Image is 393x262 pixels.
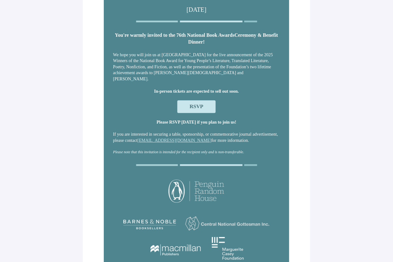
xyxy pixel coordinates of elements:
[137,138,212,143] a: [EMAIL_ADDRESS][DOMAIN_NAME]
[188,32,278,44] strong: Ceremony & Benefit Dinner!
[113,150,244,154] em: Please note that this invitation is intended for the recipient only and is non-transferable.
[177,100,216,113] a: RSVP
[114,5,279,14] p: [DATE]
[113,52,280,82] p: We hope you will join us at [GEOGRAPHIC_DATA] for the live announcement of the 2025 Winners of th...
[154,89,239,94] strong: In-person tickets are expected to sell out soon.
[115,32,235,38] strong: You're warmly invited to the 76th National Book Awards
[190,104,203,109] span: RSVP
[113,131,280,143] p: If you are interested in securing a table, sponsorship, or commemorative journal advertisement, p...
[157,120,236,125] strong: Please RSVP [DATE] if you plan to join us!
